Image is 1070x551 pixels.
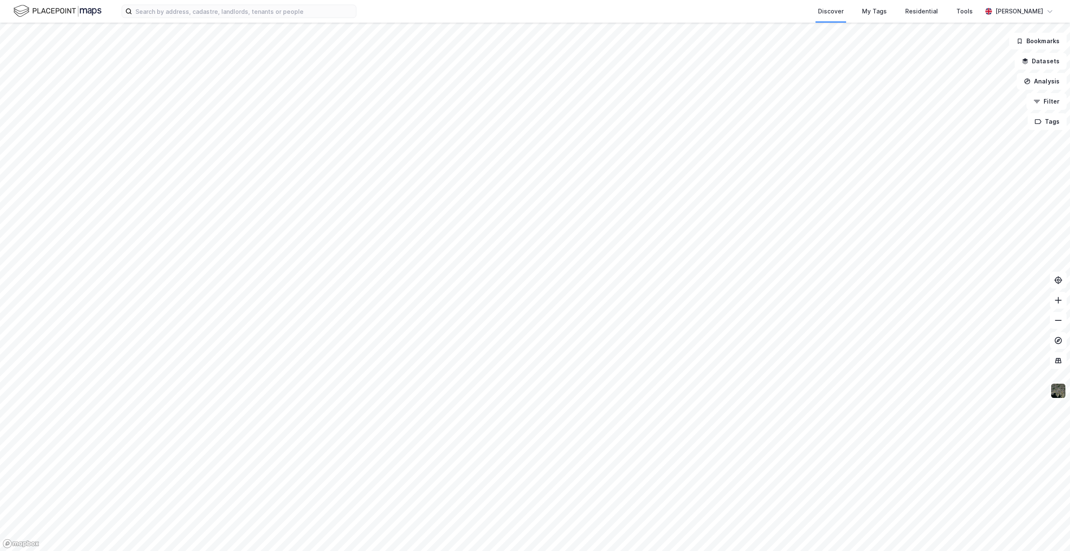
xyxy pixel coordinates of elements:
[818,6,844,16] div: Discover
[1009,33,1067,49] button: Bookmarks
[3,539,39,548] a: Mapbox homepage
[1028,113,1067,130] button: Tags
[13,4,101,18] img: logo.f888ab2527a4732fd821a326f86c7f29.svg
[1017,73,1067,90] button: Analysis
[995,6,1043,16] div: [PERSON_NAME]
[956,6,973,16] div: Tools
[862,6,887,16] div: My Tags
[1028,511,1070,551] iframe: Chat Widget
[1015,53,1067,70] button: Datasets
[1026,93,1067,110] button: Filter
[1050,383,1066,399] img: 9k=
[905,6,938,16] div: Residential
[132,5,356,18] input: Search by address, cadastre, landlords, tenants or people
